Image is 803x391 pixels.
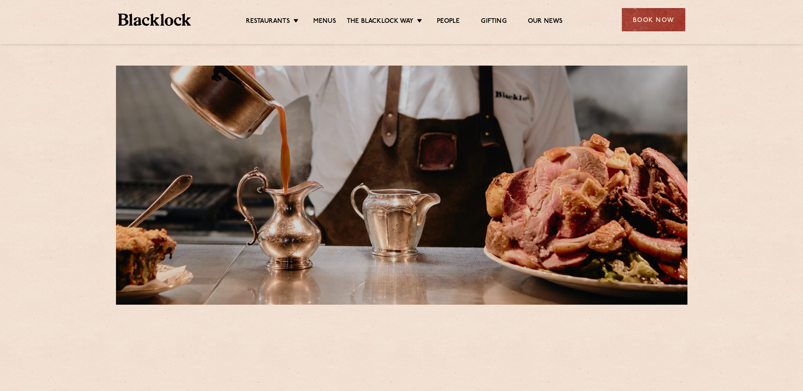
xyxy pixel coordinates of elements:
a: Menus [313,17,336,27]
img: BL_Textured_Logo-footer-cropped.svg [118,14,191,26]
div: Book Now [622,8,685,31]
a: Restaurants [246,17,290,27]
a: People [437,17,460,27]
a: Our News [528,17,563,27]
a: Gifting [481,17,506,27]
a: The Blacklock Way [347,17,414,27]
